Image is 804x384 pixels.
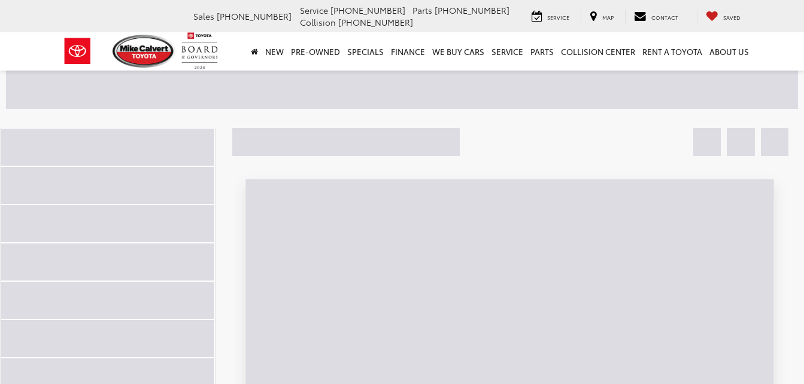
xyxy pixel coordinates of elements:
span: [PHONE_NUMBER] [330,4,405,16]
a: Rent a Toyota [639,32,706,71]
a: About Us [706,32,753,71]
img: Mike Calvert Toyota [113,35,176,68]
span: [PHONE_NUMBER] [435,4,509,16]
a: WE BUY CARS [429,32,488,71]
span: Map [602,13,614,21]
a: New [262,32,287,71]
span: [PHONE_NUMBER] [217,10,292,22]
span: Sales [193,10,214,22]
a: Pre-Owned [287,32,344,71]
a: Service [523,10,578,23]
a: Finance [387,32,429,71]
img: Toyota [55,32,100,71]
span: Saved [723,13,741,21]
a: Contact [625,10,687,23]
a: Collision Center [557,32,639,71]
span: [PHONE_NUMBER] [338,16,413,28]
a: Service [488,32,527,71]
a: Map [581,10,623,23]
span: Service [547,13,569,21]
a: Parts [527,32,557,71]
span: Contact [651,13,678,21]
a: Home [247,32,262,71]
span: Collision [300,16,336,28]
span: Service [300,4,328,16]
span: Parts [412,4,432,16]
a: Specials [344,32,387,71]
a: My Saved Vehicles [697,10,750,23]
